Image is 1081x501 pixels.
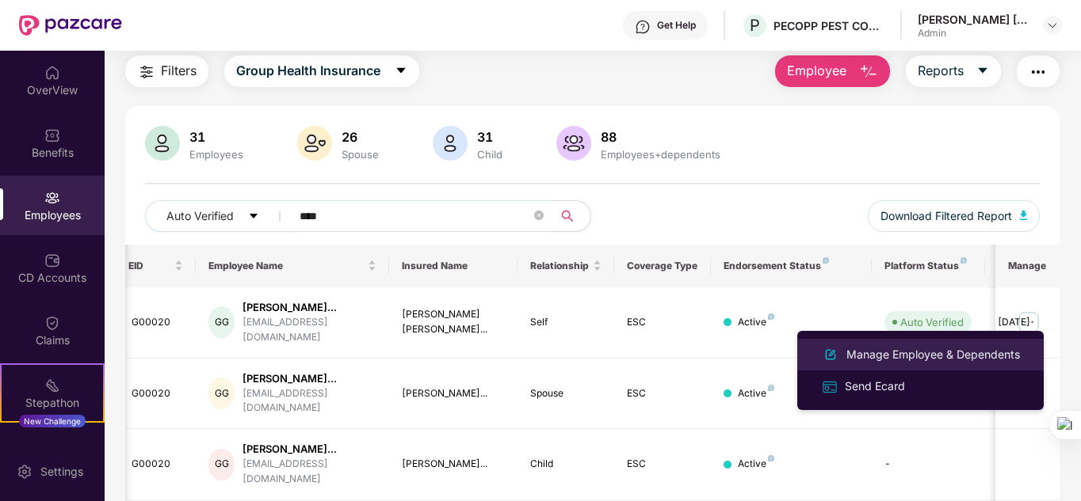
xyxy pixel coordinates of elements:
div: Child [474,148,506,161]
span: Relationship [530,260,590,272]
div: Platform Status [884,260,972,272]
div: [PERSON_NAME]... [243,371,376,386]
button: Auto Verifiedcaret-down [145,200,296,232]
div: Manage Employee & Dependents [843,346,1023,363]
img: svg+xml;base64,PHN2ZyB4bWxucz0iaHR0cDovL3d3dy53My5vcmcvMjAwMC9zdmciIHdpZHRoPSIyNCIgaGVpZ2h0PSIyNC... [137,63,156,82]
div: [EMAIL_ADDRESS][DOMAIN_NAME] [243,457,376,487]
div: Active [738,457,774,472]
div: [PERSON_NAME]... [402,386,506,401]
div: Self [530,315,602,330]
img: svg+xml;base64,PHN2ZyBpZD0iSG9tZSIgeG1sbnM9Imh0dHA6Ly93d3cudzMub3JnLzIwMDAvc3ZnIiB3aWR0aD0iMjAiIG... [44,65,60,81]
th: EID [116,245,197,287]
button: Reportscaret-down [906,55,1001,87]
span: Employee Name [208,260,365,272]
div: [EMAIL_ADDRESS][DOMAIN_NAME] [243,386,376,416]
img: svg+xml;base64,PHN2ZyB4bWxucz0iaHR0cDovL3d3dy53My5vcmcvMjAwMC9zdmciIHdpZHRoPSI4IiBoZWlnaHQ9IjgiIH... [961,257,967,264]
span: caret-down [248,211,259,223]
div: 88 [598,129,724,145]
div: Settings [36,464,88,480]
img: svg+xml;base64,PHN2ZyB4bWxucz0iaHR0cDovL3d3dy53My5vcmcvMjAwMC9zdmciIHdpZHRoPSIxNiIgaGVpZ2h0PSIxNi... [821,378,838,396]
div: Active [738,386,774,401]
span: Group Health Insurance [236,61,380,81]
div: Employees+dependents [598,148,724,161]
td: - [872,429,984,500]
div: Spouse [530,386,602,401]
div: G00020 [132,386,184,401]
img: svg+xml;base64,PHN2ZyB4bWxucz0iaHR0cDovL3d3dy53My5vcmcvMjAwMC9zdmciIHdpZHRoPSI4IiBoZWlnaHQ9IjgiIH... [768,385,774,391]
img: svg+xml;base64,PHN2ZyB4bWxucz0iaHR0cDovL3d3dy53My5vcmcvMjAwMC9zdmciIHdpZHRoPSI4IiBoZWlnaHQ9IjgiIH... [823,257,829,264]
img: svg+xml;base64,PHN2ZyBpZD0iSGVscC0zMngzMiIgeG1sbnM9Imh0dHA6Ly93d3cudzMub3JnLzIwMDAvc3ZnIiB3aWR0aD... [635,19,651,35]
th: Manage [995,245,1060,287]
div: Get Help [657,19,696,32]
div: Employees [186,148,246,161]
img: svg+xml;base64,PHN2ZyB4bWxucz0iaHR0cDovL3d3dy53My5vcmcvMjAwMC9zdmciIHhtbG5zOnhsaW5rPSJodHRwOi8vd3... [859,63,878,82]
button: Group Health Insurancecaret-down [224,55,419,87]
img: svg+xml;base64,PHN2ZyB4bWxucz0iaHR0cDovL3d3dy53My5vcmcvMjAwMC9zdmciIHdpZHRoPSIyNCIgaGVpZ2h0PSIyNC... [1029,63,1048,82]
button: Employee [775,55,890,87]
div: [PERSON_NAME] [PERSON_NAME]... [402,307,506,337]
span: EID [128,260,172,272]
span: caret-down [976,64,989,78]
div: New Challenge [19,415,86,427]
img: svg+xml;base64,PHN2ZyBpZD0iRHJvcGRvd24tMzJ4MzIiIHhtbG5zPSJodHRwOi8vd3d3LnczLm9yZy8yMDAwL3N2ZyIgd2... [1046,19,1059,32]
div: GG [208,378,235,409]
img: svg+xml;base64,PHN2ZyBpZD0iRW1wbG95ZWVzIiB4bWxucz0iaHR0cDovL3d3dy53My5vcmcvMjAwMC9zdmciIHdpZHRoPS... [44,190,60,206]
div: ESC [627,386,698,401]
span: Employee [787,61,846,81]
span: Filters [161,61,197,81]
div: Admin [918,27,1029,40]
div: GG [208,449,235,480]
span: Auto Verified [166,207,234,225]
div: 26 [338,129,382,145]
img: svg+xml;base64,PHN2ZyB4bWxucz0iaHR0cDovL3d3dy53My5vcmcvMjAwMC9zdmciIHhtbG5zOnhsaW5rPSJodHRwOi8vd3... [145,126,180,161]
img: svg+xml;base64,PHN2ZyBpZD0iQ2xhaW0iIHhtbG5zPSJodHRwOi8vd3d3LnczLm9yZy8yMDAwL3N2ZyIgd2lkdGg9IjIwIi... [44,315,60,331]
div: [PERSON_NAME] [PERSON_NAME] [918,12,1029,27]
img: svg+xml;base64,PHN2ZyB4bWxucz0iaHR0cDovL3d3dy53My5vcmcvMjAwMC9zdmciIHhtbG5zOnhsaW5rPSJodHRwOi8vd3... [297,126,332,161]
span: Download Filtered Report [880,207,1012,225]
img: manageButton [1016,309,1041,335]
div: Spouse [338,148,382,161]
th: Employee Name [196,245,389,287]
img: svg+xml;base64,PHN2ZyB4bWxucz0iaHR0cDovL3d3dy53My5vcmcvMjAwMC9zdmciIHhtbG5zOnhsaW5rPSJodHRwOi8vd3... [433,126,468,161]
div: ESC [627,315,698,330]
th: Insured Name [389,245,518,287]
img: svg+xml;base64,PHN2ZyB4bWxucz0iaHR0cDovL3d3dy53My5vcmcvMjAwMC9zdmciIHhtbG5zOnhsaW5rPSJodHRwOi8vd3... [1020,211,1028,220]
button: Filters [125,55,208,87]
span: close-circle [534,209,544,224]
div: ESC [627,457,698,472]
img: svg+xml;base64,PHN2ZyBpZD0iQmVuZWZpdHMiIHhtbG5zPSJodHRwOi8vd3d3LnczLm9yZy8yMDAwL3N2ZyIgd2lkdGg9Ij... [44,127,60,143]
div: Stepathon [2,395,103,411]
img: svg+xml;base64,PHN2ZyB4bWxucz0iaHR0cDovL3d3dy53My5vcmcvMjAwMC9zdmciIHhtbG5zOnhsaW5rPSJodHRwOi8vd3... [556,126,591,161]
img: svg+xml;base64,PHN2ZyB4bWxucz0iaHR0cDovL3d3dy53My5vcmcvMjAwMC9zdmciIHhtbG5zOnhsaW5rPSJodHRwOi8vd3... [821,345,840,364]
button: Download Filtered Report [868,200,1041,232]
img: svg+xml;base64,PHN2ZyB4bWxucz0iaHR0cDovL3d3dy53My5vcmcvMjAwMC9zdmciIHdpZHRoPSIyMSIgaGVpZ2h0PSIyMC... [44,378,60,393]
div: 31 [186,129,246,145]
img: svg+xml;base64,PHN2ZyBpZD0iU2V0dGluZy0yMHgyMCIgeG1sbnM9Imh0dHA6Ly93d3cudzMub3JnLzIwMDAvc3ZnIiB3aW... [17,464,32,480]
th: Relationship [518,245,614,287]
span: caret-down [395,64,407,78]
div: 31 [474,129,506,145]
div: [PERSON_NAME]... [243,442,376,457]
div: PECOPP PEST CONTROL SERVICES PRIVATE LIMITED [774,18,884,33]
button: search [552,200,591,232]
img: New Pazcare Logo [19,15,122,36]
img: svg+xml;base64,PHN2ZyB4bWxucz0iaHR0cDovL3d3dy53My5vcmcvMjAwMC9zdmciIHdpZHRoPSI4IiBoZWlnaHQ9IjgiIH... [768,313,774,320]
div: Auto Verified [900,314,964,330]
div: Endorsement Status [724,260,859,272]
div: G00020 [132,315,184,330]
img: svg+xml;base64,PHN2ZyBpZD0iRW5kb3JzZW1lbnRzIiB4bWxucz0iaHR0cDovL3d3dy53My5vcmcvMjAwMC9zdmciIHdpZH... [44,440,60,456]
span: P [750,16,760,35]
span: search [552,210,583,222]
div: [EMAIL_ADDRESS][DOMAIN_NAME] [243,315,376,345]
div: Child [530,457,602,472]
img: svg+xml;base64,PHN2ZyBpZD0iQ0RfQWNjb3VudHMiIGRhdGEtbmFtZT0iQ0QgQWNjb3VudHMiIHhtbG5zPSJodHRwOi8vd3... [44,252,60,268]
span: Reports [918,61,964,81]
div: GG [208,306,235,338]
div: [PERSON_NAME]... [243,300,376,315]
img: svg+xml;base64,PHN2ZyB4bWxucz0iaHR0cDovL3d3dy53My5vcmcvMjAwMC9zdmciIHdpZHRoPSI4IiBoZWlnaHQ9IjgiIH... [768,455,774,461]
div: [PERSON_NAME]... [402,457,506,472]
th: Coverage Type [614,245,711,287]
div: Send Ecard [842,378,908,395]
div: G00020 [132,457,184,472]
div: Active [738,315,774,330]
